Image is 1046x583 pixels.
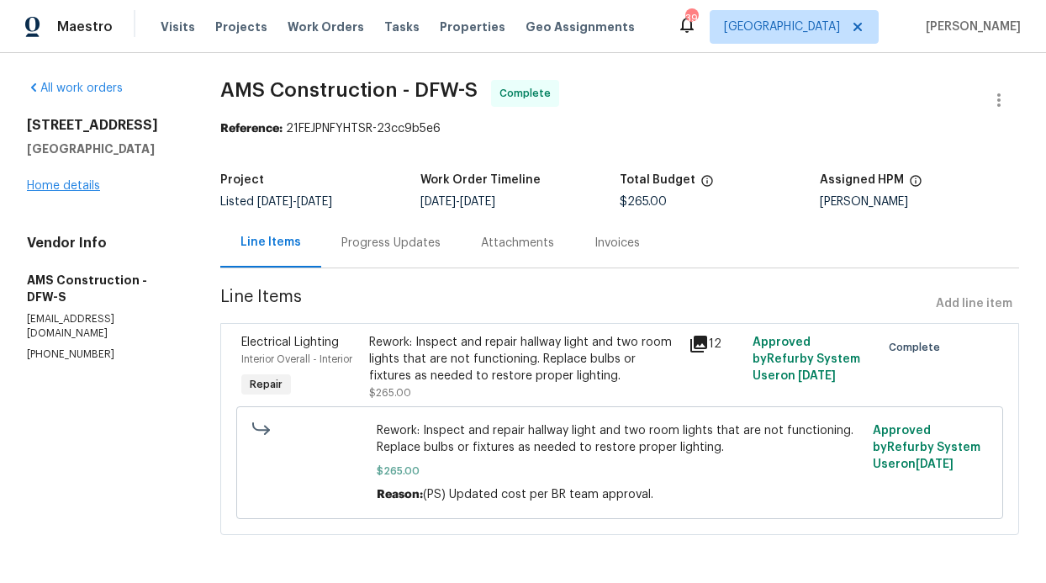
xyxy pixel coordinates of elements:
span: [DATE] [297,196,332,208]
span: Complete [889,339,947,356]
span: - [420,196,495,208]
h5: [GEOGRAPHIC_DATA] [27,140,180,157]
div: 39 [685,10,697,27]
div: Rework: Inspect and repair hallway light and two room lights that are not functioning. Replace bu... [369,334,679,384]
a: All work orders [27,82,123,94]
span: Approved by Refurby System User on [753,337,860,382]
h5: Total Budget [620,174,695,186]
span: [DATE] [420,196,456,208]
span: Repair [243,376,289,393]
span: The hpm assigned to this work order. [909,174,922,196]
span: Work Orders [288,19,364,35]
span: [GEOGRAPHIC_DATA] [724,19,840,35]
span: [PERSON_NAME] [919,19,1021,35]
span: - [257,196,332,208]
b: Reference: [220,123,283,135]
span: Rework: Inspect and repair hallway light and two room lights that are not functioning. Replace bu... [377,422,864,456]
span: Geo Assignments [526,19,635,35]
span: Approved by Refurby System User on [873,425,980,470]
h5: Assigned HPM [820,174,904,186]
span: (PS) Updated cost per BR team approval. [423,489,653,501]
span: $265.00 [620,196,667,208]
h5: Project [220,174,264,186]
a: Home details [27,180,100,192]
span: AMS Construction - DFW-S [220,80,478,100]
span: Electrical Lighting [241,337,339,348]
span: $265.00 [377,463,864,480]
h2: [STREET_ADDRESS] [27,117,180,134]
h4: Vendor Info [27,235,180,252]
span: Properties [440,19,505,35]
span: Listed [220,196,332,208]
span: [DATE] [916,458,954,470]
h5: Work Order Timeline [420,174,541,186]
span: $265.00 [369,388,411,398]
div: [PERSON_NAME] [820,196,1019,208]
div: 12 [689,334,742,354]
p: [PHONE_NUMBER] [27,347,180,362]
span: [DATE] [257,196,293,208]
div: 21FEJPNFYHTSR-23cc9b5e6 [220,120,1019,137]
div: Progress Updates [341,235,441,252]
span: Reason: [377,489,423,501]
span: The total cost of line items that have been proposed by Opendoor. This sum includes line items th... [700,174,714,196]
span: [DATE] [460,196,495,208]
span: Line Items [220,289,929,320]
span: Interior Overall - Interior [241,354,352,364]
span: [DATE] [798,370,836,382]
div: Line Items [240,234,301,251]
span: Visits [161,19,195,35]
span: Tasks [384,21,420,33]
h5: AMS Construction - DFW-S [27,272,180,305]
p: [EMAIL_ADDRESS][DOMAIN_NAME] [27,312,180,341]
div: Attachments [481,235,554,252]
span: Complete [499,85,557,102]
span: Projects [215,19,267,35]
span: Maestro [57,19,113,35]
div: Invoices [594,235,640,252]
